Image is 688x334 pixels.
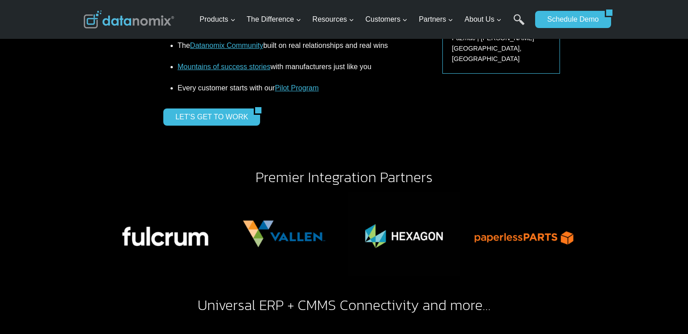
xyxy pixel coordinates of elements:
[199,14,235,25] span: Products
[178,56,403,78] li: with manufacturers just like you
[178,63,270,71] a: Mountains of success stories
[108,192,220,276] img: Datanomix + Fulcrum
[468,192,580,276] img: Datanomix + Paperless Parts
[419,14,453,25] span: Partners
[196,5,531,34] nav: Primary Navigation
[190,42,263,49] a: Datanomix Community
[247,14,301,25] span: The Difference
[348,192,460,276] div: 3 of 6
[163,108,254,126] a: LET’S GET TO WORK
[275,84,319,92] a: Pilot Program
[228,192,340,276] img: Datanomix + Vallen
[365,14,408,25] span: Customers
[178,35,403,56] li: The built on real relationships and real wins
[84,10,174,28] img: Datanomix
[465,14,502,25] span: About Us
[108,192,580,276] div: Photo Gallery Carousel
[468,192,580,276] div: 4 of 6
[513,14,525,34] a: Search
[313,14,354,25] span: Resources
[228,192,340,276] div: 2 of 6
[348,192,460,276] img: Datanomix + Hexagon Manufacturing Intelligence
[535,11,605,28] a: Schedule Demo
[84,298,605,312] h2: Universal ERP + CMMS Connectivity and more…
[178,78,403,94] li: Every customer starts with our
[84,170,605,184] h2: Premier Integration Partners
[452,34,534,62] span: Pazmac | [PERSON_NAME][GEOGRAPHIC_DATA], [GEOGRAPHIC_DATA]
[108,192,220,276] div: 1 of 6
